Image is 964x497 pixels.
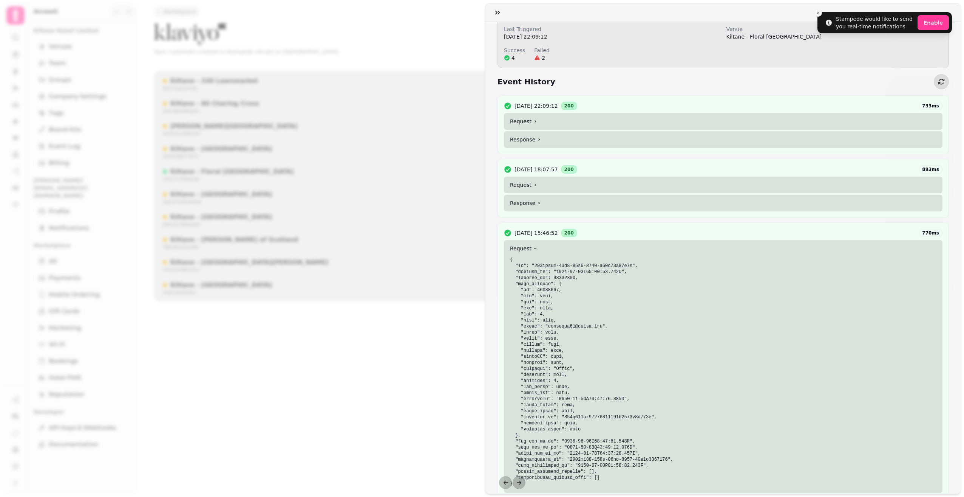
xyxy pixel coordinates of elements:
[504,131,942,148] summary: Response
[919,165,942,174] div: 893 ms
[497,76,555,87] h2: Event History
[919,102,942,110] div: 733 ms
[726,25,920,33] p: Venue
[514,229,558,237] span: [DATE] 15:46:52
[504,33,720,40] p: [DATE] 22:09:12
[504,195,942,211] summary: Response
[504,25,697,33] p: Last Triggered
[504,113,942,130] summary: Request
[511,54,515,62] span: 4
[504,177,942,193] summary: Request
[561,102,577,110] div: 200
[514,102,558,110] span: [DATE] 22:09:12
[534,47,550,54] p: Failed
[504,240,942,257] summary: Request
[542,54,545,62] span: 2
[513,476,525,489] button: next
[919,229,942,237] div: 770 ms
[561,165,577,174] div: 200
[726,33,943,40] p: Kiltane - Floral [GEOGRAPHIC_DATA]
[499,476,512,489] button: back
[514,166,558,173] span: [DATE] 18:07:57
[561,229,577,237] div: 200
[510,257,673,486] code: { "lo": "293ipsum-43d8-85s6-8740-a60c73a87e7s", "doeiusm_te": "1921-97-03I65:00:53.742U", "labore...
[504,47,525,54] p: Success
